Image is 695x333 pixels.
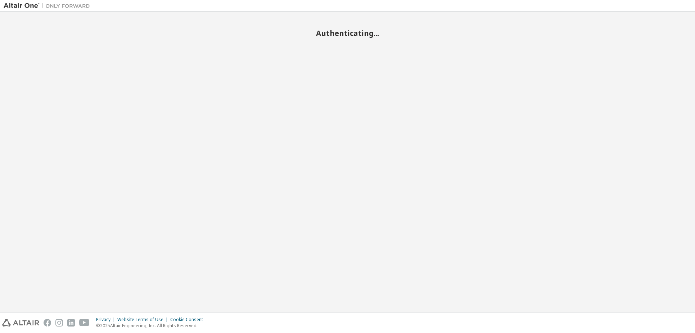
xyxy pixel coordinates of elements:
[4,28,691,38] h2: Authenticating...
[170,317,207,323] div: Cookie Consent
[4,2,94,9] img: Altair One
[117,317,170,323] div: Website Terms of Use
[79,319,90,327] img: youtube.svg
[44,319,51,327] img: facebook.svg
[96,317,117,323] div: Privacy
[2,319,39,327] img: altair_logo.svg
[67,319,75,327] img: linkedin.svg
[96,323,207,329] p: © 2025 Altair Engineering, Inc. All Rights Reserved.
[55,319,63,327] img: instagram.svg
